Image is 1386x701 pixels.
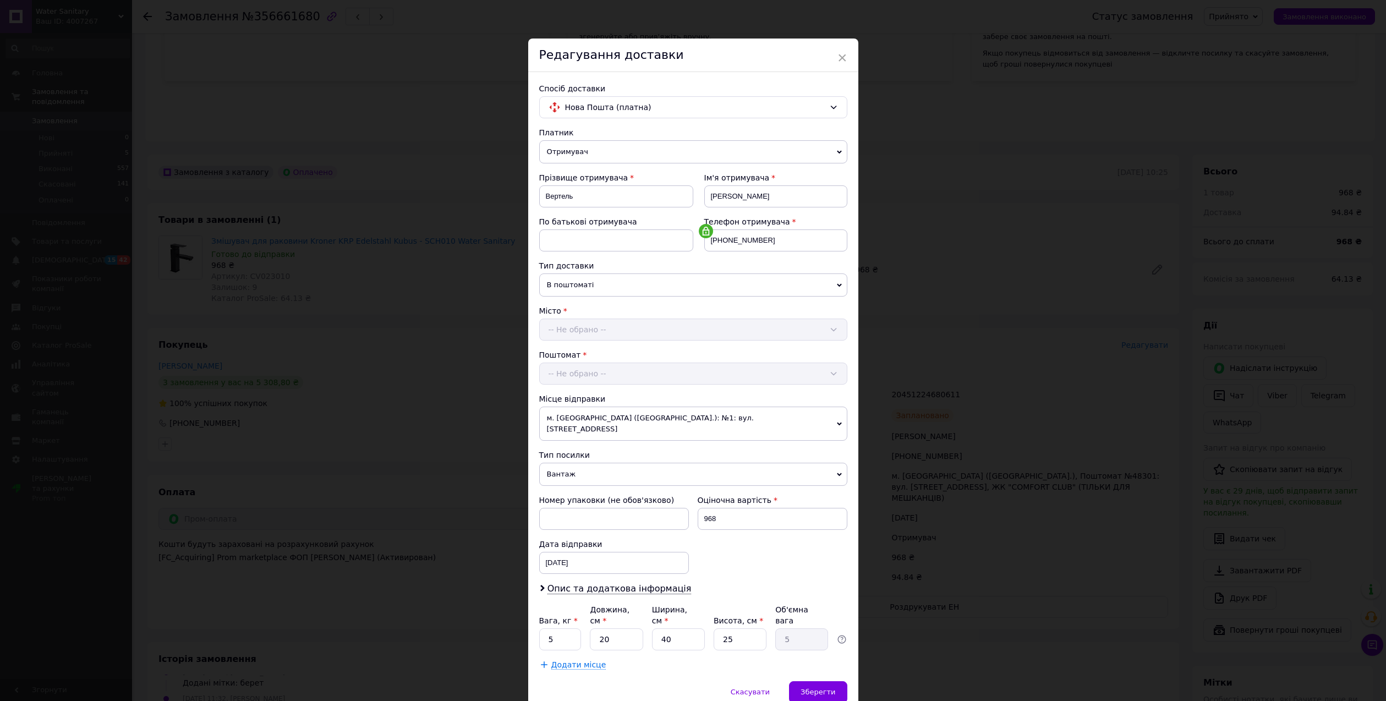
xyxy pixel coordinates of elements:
[539,217,637,226] span: По батькові отримувача
[801,688,835,696] span: Зберегти
[539,349,847,360] div: Поштомат
[539,463,847,486] span: Вантаж
[539,495,689,506] div: Номер упаковки (не обов'язково)
[704,217,790,226] span: Телефон отримувача
[539,305,847,316] div: Місто
[539,407,847,441] span: м. [GEOGRAPHIC_DATA] ([GEOGRAPHIC_DATA].): №1: вул. [STREET_ADDRESS]
[539,451,590,459] span: Тип посилки
[539,261,594,270] span: Тип доставки
[539,616,578,625] label: Вага, кг
[590,605,629,625] label: Довжина, см
[539,128,574,137] span: Платник
[698,495,847,506] div: Оціночна вартість
[704,173,770,182] span: Ім'я отримувача
[714,616,763,625] label: Висота, см
[731,688,770,696] span: Скасувати
[539,83,847,94] div: Спосіб доставки
[539,395,606,403] span: Місце відправки
[652,605,687,625] label: Ширина, см
[704,229,847,251] input: +380
[539,539,689,550] div: Дата відправки
[539,273,847,297] span: В поштоматі
[565,101,825,113] span: Нова Пошта (платна)
[837,48,847,67] span: ×
[539,140,847,163] span: Отримувач
[528,39,858,72] div: Редагування доставки
[775,604,828,626] div: Об'ємна вага
[551,660,606,670] span: Додати місце
[547,583,692,594] span: Опис та додаткова інформація
[539,173,628,182] span: Прізвище отримувача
